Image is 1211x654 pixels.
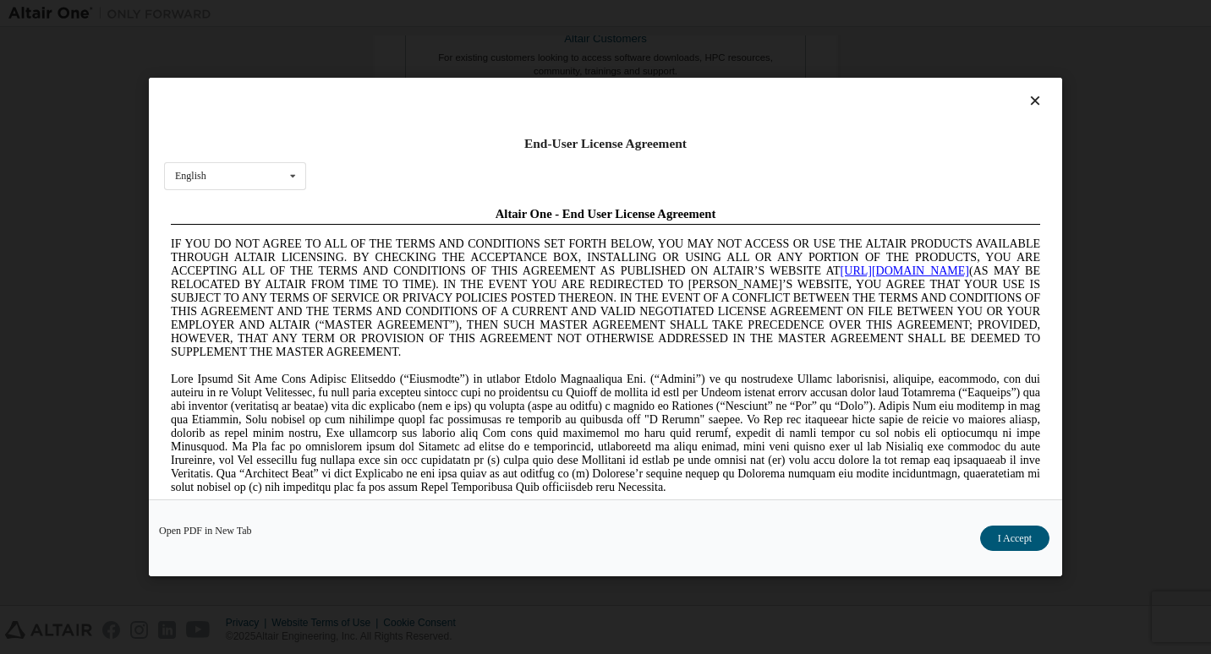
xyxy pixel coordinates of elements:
[175,171,206,181] div: English
[159,526,252,536] a: Open PDF in New Tab
[332,7,552,20] span: Altair One - End User License Agreement
[677,64,805,77] a: [URL][DOMAIN_NAME]
[980,526,1049,551] button: I Accept
[164,135,1047,152] div: End-User License Agreement
[7,37,876,158] span: IF YOU DO NOT AGREE TO ALL OF THE TERMS AND CONDITIONS SET FORTH BELOW, YOU MAY NOT ACCESS OR USE...
[7,172,876,293] span: Lore Ipsumd Sit Ame Cons Adipisc Elitseddo (“Eiusmodte”) in utlabor Etdolo Magnaaliqua Eni. (“Adm...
